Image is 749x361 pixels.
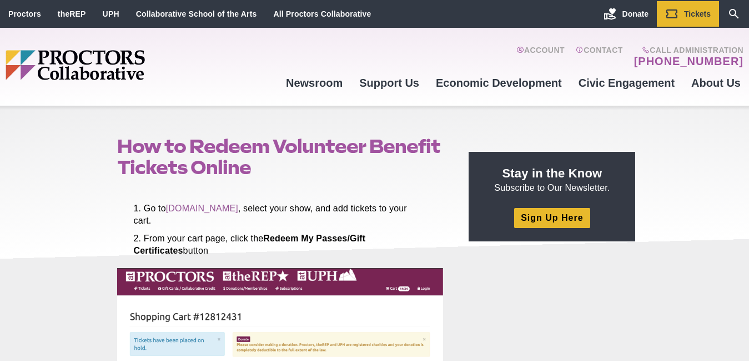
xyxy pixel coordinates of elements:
[576,46,623,68] a: Contact
[683,68,749,98] a: About Us
[428,68,570,98] a: Economic Development
[351,68,428,98] a: Support Us
[482,165,622,194] p: Subscribe to Our Newsletter.
[719,1,749,27] a: Search
[134,202,427,227] li: Go to , select your show, and add tickets to your cart.
[502,166,602,180] strong: Stay in the Know
[166,204,238,213] a: [DOMAIN_NAME]
[634,55,743,68] a: [PHONE_NUMBER]
[570,68,683,98] a: Civic Engagement
[657,1,719,27] a: Tickets
[134,233,427,257] li: From your cart page, click the button
[278,68,351,98] a: Newsroom
[595,1,657,27] a: Donate
[514,208,590,228] a: Sign Up Here
[6,50,230,80] img: Proctors logo
[117,136,444,178] h1: How to Redeem Volunteer Benefit Tickets Online
[631,46,743,55] span: Call Administration
[58,9,86,18] a: theREP
[8,9,41,18] a: Proctors
[684,9,711,18] span: Tickets
[622,9,649,18] span: Donate
[516,46,565,68] a: Account
[136,9,257,18] a: Collaborative School of the Arts
[103,9,119,18] a: UPH
[273,9,371,18] a: All Proctors Collaborative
